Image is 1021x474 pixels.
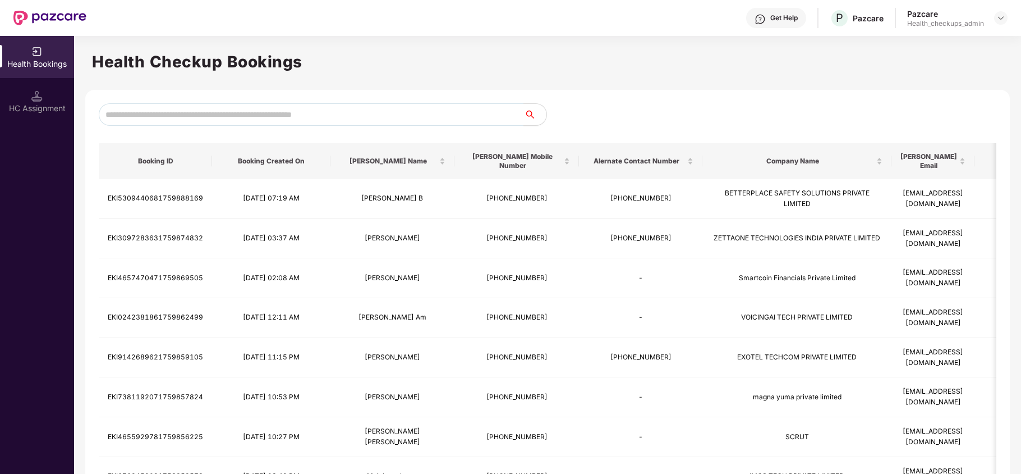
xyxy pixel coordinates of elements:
img: svg+xml;base64,PHN2ZyBpZD0iSGVscC0zMngzMiIgeG1sbnM9Imh0dHA6Ly93d3cudzMub3JnLzIwMDAvc3ZnIiB3aWR0aD... [755,13,766,25]
td: magna yuma private limited [702,377,891,417]
td: [EMAIL_ADDRESS][DOMAIN_NAME] [891,219,974,259]
th: Alernate Contact Number [579,143,703,179]
td: SCRUT [702,417,891,457]
td: [PERSON_NAME] [330,338,455,378]
td: [PHONE_NUMBER] [454,298,579,338]
td: [PHONE_NUMBER] [579,338,703,378]
td: [PERSON_NAME] [330,219,455,259]
td: ZETTAONE TECHNOLOGIES INDIA PRIVATE LIMITED [702,219,891,259]
span: P [836,11,843,25]
span: Company Name [711,157,874,166]
th: Booking Created On [212,143,330,179]
div: Health_checkups_admin [907,19,984,28]
th: Booker Email [891,143,974,179]
td: [EMAIL_ADDRESS][DOMAIN_NAME] [891,338,974,378]
th: Booking ID [99,143,212,179]
td: - [579,377,703,417]
td: [DATE] 07:19 AM [212,179,330,219]
td: [PHONE_NUMBER] [454,417,579,457]
td: - [579,258,703,298]
td: - [579,417,703,457]
td: EXOTEL TECHCOM PRIVATE LIMITED [702,338,891,378]
td: [EMAIL_ADDRESS][DOMAIN_NAME] [891,298,974,338]
td: [PHONE_NUMBER] [454,377,579,417]
td: [PHONE_NUMBER] [454,219,579,259]
td: EKI4657470471759869505 [99,258,212,298]
td: [EMAIL_ADDRESS][DOMAIN_NAME] [891,179,974,219]
td: VOICINGAI TECH PRIVATE LIMITED [702,298,891,338]
td: EKI3097283631759874832 [99,219,212,259]
img: svg+xml;base64,PHN2ZyBpZD0iRHJvcGRvd24tMzJ4MzIiIHhtbG5zPSJodHRwOi8vd3d3LnczLm9yZy8yMDAwL3N2ZyIgd2... [996,13,1005,22]
td: [PHONE_NUMBER] [579,219,703,259]
th: Booker Name [330,143,455,179]
td: EKI0242381861759862499 [99,298,212,338]
td: [PERSON_NAME] Am [330,298,455,338]
td: [PHONE_NUMBER] [454,258,579,298]
span: search [523,110,546,119]
td: EKI5309440681759888169 [99,179,212,219]
td: [PERSON_NAME] B [330,179,455,219]
button: search [523,103,547,126]
td: [DATE] 10:53 PM [212,377,330,417]
div: Get Help [770,13,798,22]
td: Smartcoin Financials Private Limited [702,258,891,298]
td: - [579,298,703,338]
td: [EMAIL_ADDRESS][DOMAIN_NAME] [891,417,974,457]
div: Pazcare [853,13,884,24]
td: [PHONE_NUMBER] [454,338,579,378]
span: [PERSON_NAME] Name [339,157,438,166]
img: svg+xml;base64,PHN2ZyB3aWR0aD0iMTQuNSIgaGVpZ2h0PSIxNC41IiB2aWV3Qm94PSIwIDAgMTYgMTYiIGZpbGw9Im5vbm... [31,90,43,102]
th: Company Name [702,143,891,179]
td: [DATE] 12:11 AM [212,298,330,338]
td: [PERSON_NAME] [PERSON_NAME] [330,417,455,457]
td: [DATE] 03:37 AM [212,219,330,259]
td: [EMAIL_ADDRESS][DOMAIN_NAME] [891,377,974,417]
img: New Pazcare Logo [13,11,86,25]
td: [DATE] 02:08 AM [212,258,330,298]
td: BETTERPLACE SAFETY SOLUTIONS PRIVATE LIMITED [702,179,891,219]
td: [PERSON_NAME] [330,258,455,298]
img: svg+xml;base64,PHN2ZyB3aWR0aD0iMjAiIGhlaWdodD0iMjAiIHZpZXdCb3g9IjAgMCAyMCAyMCIgZmlsbD0ibm9uZSIgeG... [31,46,43,57]
td: EKI7381192071759857824 [99,377,212,417]
td: EKI9142689621759859105 [99,338,212,378]
td: EKI4655929781759856225 [99,417,212,457]
td: [PHONE_NUMBER] [579,179,703,219]
span: [PERSON_NAME] Mobile Number [463,152,562,170]
td: [DATE] 10:27 PM [212,417,330,457]
span: [PERSON_NAME] Email [900,152,957,170]
td: [PERSON_NAME] [330,377,455,417]
h1: Health Checkup Bookings [92,49,1003,74]
th: Booker Mobile Number [454,143,579,179]
div: Pazcare [907,8,984,19]
td: [PHONE_NUMBER] [454,179,579,219]
td: [DATE] 11:15 PM [212,338,330,378]
span: Alernate Contact Number [588,157,686,166]
td: [EMAIL_ADDRESS][DOMAIN_NAME] [891,258,974,298]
